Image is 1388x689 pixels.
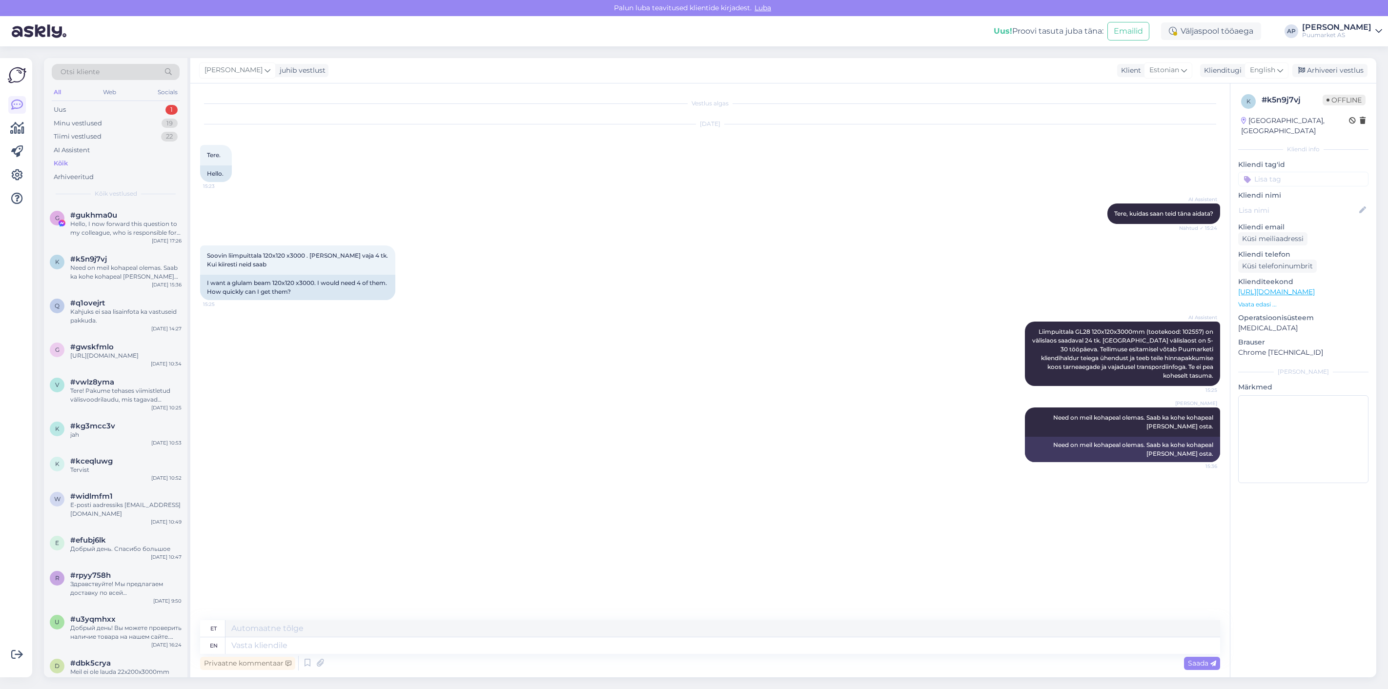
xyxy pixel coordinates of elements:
span: [PERSON_NAME] [1175,400,1217,407]
span: Liimpuittala GL28 120x120x3000mm (tootekood: 102557) on välislaos saadaval 24 tk. [GEOGRAPHIC_DAT... [1032,328,1215,379]
div: Arhiveeri vestlus [1292,64,1368,77]
div: Need on meil kohapeal olemas. Saab ka kohe kohapeal [PERSON_NAME] osta. [70,263,182,281]
span: #widlmfm1 [70,492,113,501]
div: All [52,86,63,99]
span: #gukhma0u [70,211,117,220]
div: 22 [161,132,178,142]
button: Emailid [1107,22,1149,41]
span: #efubj6lk [70,536,106,545]
div: Väljaspool tööaega [1161,22,1261,40]
div: Kahjuks ei saa lisainfota ka vastuseid pakkuda. [70,307,182,325]
p: Kliendi tag'id [1238,160,1368,170]
div: et [210,620,217,637]
span: w [54,495,61,503]
span: Nähtud ✓ 15:24 [1179,224,1217,232]
div: Kõik [54,159,68,168]
span: Estonian [1149,65,1179,76]
div: Здравствуйте! Мы предлагаем доставку по всей [GEOGRAPHIC_DATA], включая [GEOGRAPHIC_DATA]. Стоимо... [70,580,182,597]
div: Minu vestlused [54,119,102,128]
div: [DATE] 16:24 [151,641,182,648]
div: en [210,637,218,654]
span: Offline [1323,95,1366,105]
div: I want a glulam beam 120x120 x3000. I would need 4 of them. How quickly can I get them? [200,275,395,300]
div: [DATE] 14:27 [151,325,182,332]
p: Brauser [1238,337,1368,347]
input: Lisa tag [1238,172,1368,186]
p: Operatsioonisüsteem [1238,313,1368,323]
div: [DATE] 15:36 [152,281,182,288]
span: k [55,425,60,432]
div: juhib vestlust [276,65,326,76]
span: #u3yqmhxx [70,615,116,624]
div: [DATE] [200,120,1220,128]
div: Hello. [200,165,232,182]
span: 15:36 [1181,463,1217,470]
span: d [55,662,60,669]
div: [DATE] 10:52 [151,474,182,482]
div: Hello, I now forward this question to my colleague, who is responsible for this. The reply will b... [70,220,182,237]
span: #q1ovejrt [70,299,105,307]
span: #gwskfmlo [70,343,114,351]
span: k [55,258,60,265]
span: #k5n9j7vj [70,255,107,263]
span: Saada [1188,659,1216,668]
div: Tervist [70,466,182,474]
img: Askly Logo [8,66,26,84]
div: [DATE] 17:26 [152,237,182,244]
span: #kg3mcc3v [70,422,115,430]
span: v [55,381,59,388]
div: Web [101,86,118,99]
span: Soovin liimpuittala 120x120 x3000 . [PERSON_NAME] vaja 4 tk. Kui kiiresti neid saab [207,252,391,268]
div: Puumarket AS [1302,31,1371,39]
p: Kliendi nimi [1238,190,1368,201]
span: 15:25 [203,301,240,308]
div: 1 [165,105,178,115]
span: Tere, kuidas saan teid täna aidata? [1114,210,1213,217]
span: 15:25 [1181,386,1217,394]
span: Luba [752,3,774,12]
div: Küsi telefoninumbrit [1238,260,1317,273]
a: [PERSON_NAME]Puumarket AS [1302,23,1382,39]
div: E-posti aadressiks [EMAIL_ADDRESS][DOMAIN_NAME] [70,501,182,518]
p: Klienditeekond [1238,277,1368,287]
p: Kliendi email [1238,222,1368,232]
span: English [1250,65,1275,76]
div: Vestlus algas [200,99,1220,108]
span: Tere. [207,151,221,159]
span: AI Assistent [1181,196,1217,203]
div: [PERSON_NAME] [1302,23,1371,31]
div: # k5n9j7vj [1262,94,1323,106]
div: [URL][DOMAIN_NAME] [70,351,182,360]
div: Proovi tasuta juba täna: [994,25,1103,37]
div: [GEOGRAPHIC_DATA], [GEOGRAPHIC_DATA] [1241,116,1349,136]
p: Kliendi telefon [1238,249,1368,260]
div: Need on meil kohapeal olemas. Saab ka kohe kohapeal [PERSON_NAME] osta. [1025,437,1220,462]
div: Kliendi info [1238,145,1368,154]
div: [DATE] 10:49 [151,518,182,526]
span: g [55,346,60,353]
span: 15:23 [203,182,240,190]
span: #dbk5crya [70,659,111,668]
div: [DATE] 10:47 [151,553,182,561]
span: Kõik vestlused [95,189,137,198]
div: Arhiveeritud [54,172,94,182]
a: [URL][DOMAIN_NAME] [1238,287,1315,296]
div: Uus [54,105,66,115]
span: q [55,302,60,309]
span: k [1246,98,1251,105]
p: Vaata edasi ... [1238,300,1368,309]
div: [PERSON_NAME] [1238,367,1368,376]
span: Otsi kliente [61,67,100,77]
input: Lisa nimi [1239,205,1357,216]
p: Chrome [TECHNICAL_ID] [1238,347,1368,358]
span: AI Assistent [1181,314,1217,321]
span: #vwlz8yma [70,378,114,386]
p: [MEDICAL_DATA] [1238,323,1368,333]
div: Meil ei ole lauda 22x200x3000mm otse saadaval. Küll aga pakume puitmaterjali pikkusesse saagimise... [70,668,182,685]
div: Privaatne kommentaar [200,657,295,670]
div: Klient [1117,65,1141,76]
span: u [55,618,60,626]
span: e [55,539,59,547]
div: [DATE] 10:53 [151,439,182,446]
span: #rpyy758h [70,571,111,580]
